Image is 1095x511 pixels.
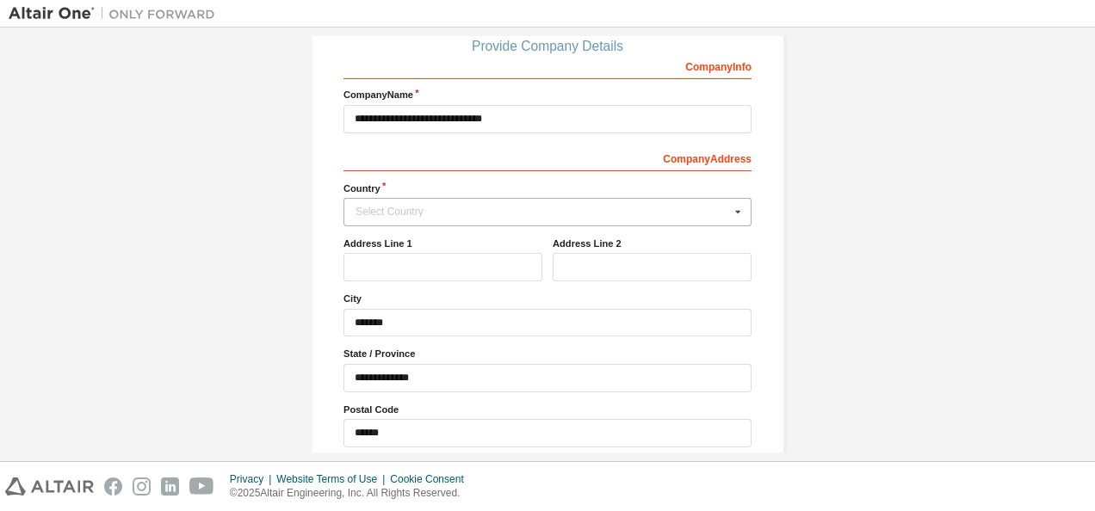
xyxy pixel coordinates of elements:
[276,472,390,486] div: Website Terms of Use
[553,237,752,250] label: Address Line 2
[161,477,179,496] img: linkedin.svg
[356,206,730,217] div: Select Country
[104,477,122,496] img: facebook.svg
[343,292,752,305] label: City
[343,52,752,79] div: Company Info
[343,347,752,360] label: State / Province
[343,403,752,416] label: Postal Code
[230,472,276,486] div: Privacy
[230,486,474,501] p: © 2025 Altair Engineering, Inc. All Rights Reserved.
[343,237,542,250] label: Address Line 1
[390,472,473,486] div: Cookie Consent
[189,477,214,496] img: youtube.svg
[133,477,151,496] img: instagram.svg
[5,477,94,496] img: altair_logo.svg
[9,5,224,22] img: Altair One
[343,88,752,102] label: Company Name
[343,144,752,171] div: Company Address
[343,41,752,52] div: Provide Company Details
[343,182,752,195] label: Country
